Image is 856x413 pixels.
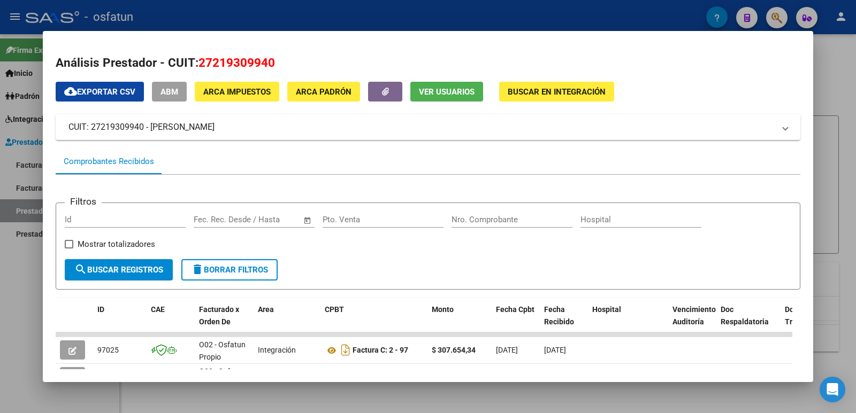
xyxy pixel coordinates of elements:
strong: Factura C: 2 - 97 [353,346,408,355]
button: ARCA Padrón [287,82,360,102]
button: ARCA Impuestos [195,82,279,102]
span: Borrar Filtros [191,265,268,275]
datatable-header-cell: Facturado x Orden De [195,298,254,345]
span: O02 - Osfatun Propio [199,367,246,388]
span: Doc Respaldatoria [721,305,769,326]
mat-panel-title: CUIT: 27219309940 - [PERSON_NAME] [68,121,775,134]
span: Exportar CSV [64,87,135,97]
span: Area [258,305,274,314]
span: Mostrar totalizadores [78,238,155,251]
datatable-header-cell: Doc Trazabilidad [781,298,845,345]
span: [DATE] [544,346,566,354]
button: Ver Usuarios [410,82,483,102]
button: Buscar Registros [65,259,173,280]
mat-icon: search [74,263,87,276]
datatable-header-cell: Doc Respaldatoria [716,298,781,345]
span: Integración [258,346,296,354]
datatable-header-cell: Area [254,298,320,345]
span: Vencimiento Auditoría [672,305,716,326]
span: ARCA Padrón [296,87,351,97]
input: Fecha inicio [194,215,237,224]
span: Ver Usuarios [419,87,475,97]
button: Borrar Filtros [181,259,278,280]
span: Monto [432,305,454,314]
span: Buscar en Integración [508,87,606,97]
button: Exportar CSV [56,82,144,102]
div: Open Intercom Messenger [820,377,845,402]
span: CPBT [325,305,344,314]
span: 27219309940 [198,56,275,69]
span: ARCA Impuestos [203,87,271,97]
span: O02 - Osfatun Propio [199,340,246,361]
datatable-header-cell: CAE [147,298,195,345]
span: [DATE] [496,346,518,354]
i: Descargar documento [339,341,353,359]
span: 97025 [97,346,119,354]
datatable-header-cell: Vencimiento Auditoría [668,298,716,345]
h2: Análisis Prestador - CUIT: [56,54,800,72]
datatable-header-cell: Fecha Cpbt [492,298,540,345]
button: ABM [152,82,187,102]
datatable-header-cell: Monto [427,298,492,345]
span: Hospital [592,305,621,314]
span: Buscar Registros [74,265,163,275]
strong: $ 307.654,34 [432,346,476,354]
button: Open calendar [302,214,314,227]
input: Fecha fin [247,215,299,224]
button: Buscar en Integración [499,82,614,102]
div: Comprobantes Recibidos [64,155,154,168]
span: Doc Trazabilidad [785,305,828,326]
datatable-header-cell: CPBT [320,298,427,345]
mat-icon: cloud_download [64,85,77,98]
i: Descargar documento [339,368,353,385]
h3: Filtros [65,194,102,208]
span: Fecha Cpbt [496,305,534,314]
datatable-header-cell: Fecha Recibido [540,298,588,345]
mat-expansion-panel-header: CUIT: 27219309940 - [PERSON_NAME] [56,114,800,140]
mat-icon: delete [191,263,204,276]
datatable-header-cell: Hospital [588,298,668,345]
span: Facturado x Orden De [199,305,239,326]
span: ID [97,305,104,314]
span: Fecha Recibido [544,305,574,326]
datatable-header-cell: ID [93,298,147,345]
span: ABM [160,87,178,97]
span: CAE [151,305,165,314]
